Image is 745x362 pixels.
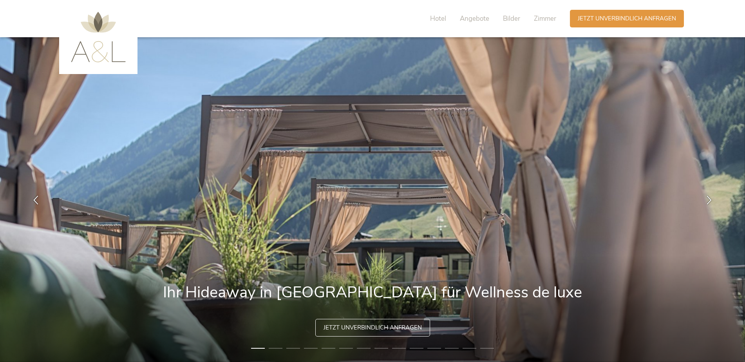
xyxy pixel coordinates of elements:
[578,14,676,23] span: Jetzt unverbindlich anfragen
[503,14,520,23] span: Bilder
[430,14,446,23] span: Hotel
[534,14,556,23] span: Zimmer
[71,12,126,62] img: AMONTI & LUNARIS Wellnessresort
[460,14,489,23] span: Angebote
[324,324,422,332] span: Jetzt unverbindlich anfragen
